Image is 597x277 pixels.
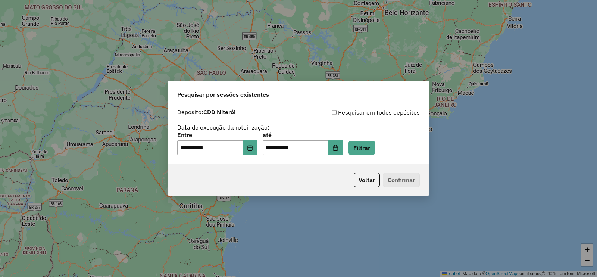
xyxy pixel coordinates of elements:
[203,108,235,116] strong: CDD Niterói
[263,130,342,139] label: até
[177,108,235,116] label: Depósito:
[177,90,269,99] span: Pesquisar por sessões existentes
[177,123,269,132] label: Data de execução da roteirização:
[328,140,343,155] button: Choose Date
[177,130,257,139] label: Entre
[348,141,375,155] button: Filtrar
[354,173,380,187] button: Voltar
[298,108,420,117] div: Pesquisar em todos depósitos
[243,140,257,155] button: Choose Date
